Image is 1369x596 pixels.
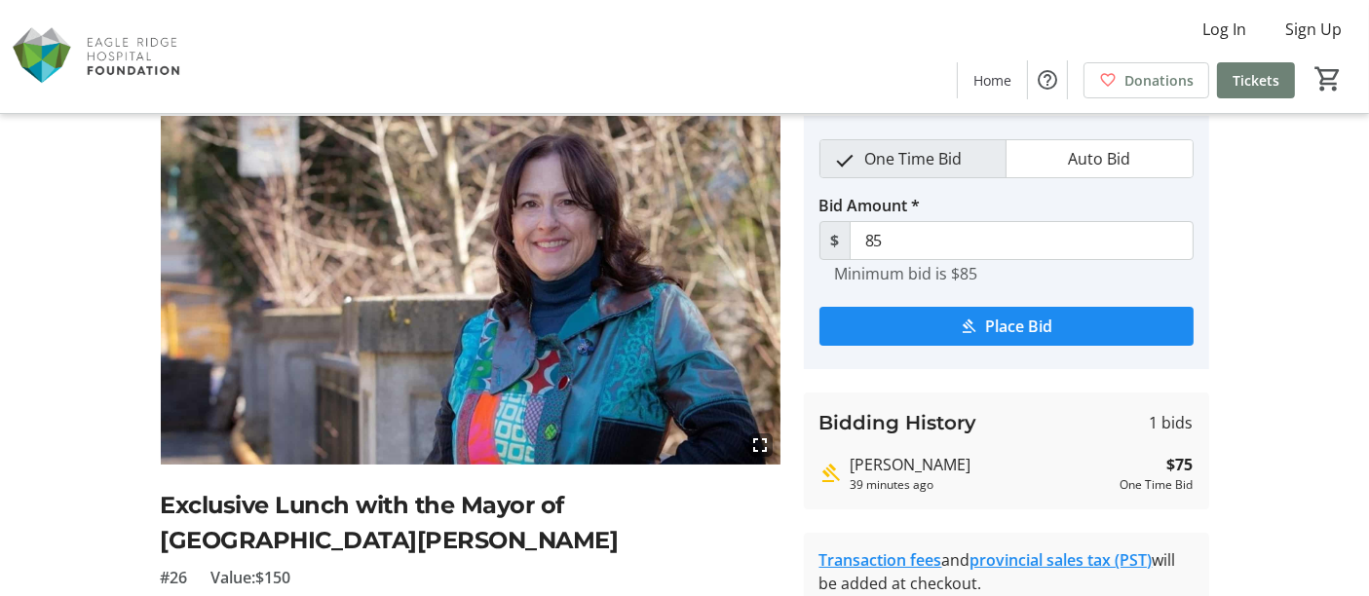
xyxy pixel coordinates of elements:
[161,116,780,465] img: Image
[1233,70,1279,91] span: Tickets
[1285,18,1342,41] span: Sign Up
[835,264,978,283] tr-hint: Minimum bid is $85
[1056,140,1142,177] span: Auto Bid
[12,8,185,105] img: Eagle Ridge Hospital Foundation's Logo
[1311,61,1346,96] button: Cart
[819,408,977,437] h3: Bidding History
[819,462,843,485] mat-icon: Highest bid
[819,307,1194,346] button: Place Bid
[749,433,773,457] mat-icon: fullscreen
[819,221,851,260] span: $
[1187,14,1262,45] button: Log In
[851,453,1113,476] div: [PERSON_NAME]
[1121,476,1194,494] div: One Time Bid
[819,549,942,571] a: Transaction fees
[851,476,1113,494] div: 39 minutes ago
[1150,411,1194,434] span: 1 bids
[1202,18,1246,41] span: Log In
[1167,453,1194,476] strong: $75
[1270,14,1357,45] button: Sign Up
[958,62,1027,98] a: Home
[211,566,291,589] span: Value: $150
[1124,70,1194,91] span: Donations
[970,549,1153,571] a: provincial sales tax (PST)
[853,140,973,177] span: One Time Bid
[1084,62,1209,98] a: Donations
[819,548,1194,595] div: and will be added at checkout.
[1028,60,1067,99] button: Help
[985,315,1052,338] span: Place Bid
[161,488,780,558] h2: Exclusive Lunch with the Mayor of [GEOGRAPHIC_DATA][PERSON_NAME]
[161,566,188,589] span: #26
[973,70,1011,91] span: Home
[819,194,921,217] label: Bid Amount *
[1217,62,1295,98] a: Tickets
